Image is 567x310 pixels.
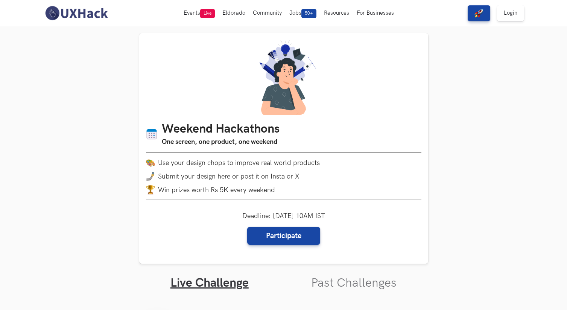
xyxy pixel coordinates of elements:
div: Deadline: [DATE] 10AM IST [242,212,325,245]
img: A designer thinking [248,40,320,115]
a: Participate [247,227,320,245]
img: rocket [474,9,483,18]
span: 50+ [301,9,316,18]
li: Use your design chops to improve real world products [146,158,421,167]
img: palette.png [146,158,155,167]
span: Live [200,9,215,18]
h3: One screen, one product, one weekend [162,137,280,147]
a: Past Challenges [311,276,397,290]
ul: Tabs Interface [139,264,428,290]
h1: Weekend Hackathons [162,122,280,137]
img: Calendar icon [146,128,157,140]
img: UXHack-logo.png [43,5,110,21]
li: Win prizes worth Rs 5K every weekend [146,185,421,194]
img: mobile-in-hand.png [146,172,155,181]
a: Live Challenge [170,276,249,290]
a: Login [497,5,524,21]
img: trophy.png [146,185,155,194]
span: Submit your design here or post it on Insta or X [158,173,299,180]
